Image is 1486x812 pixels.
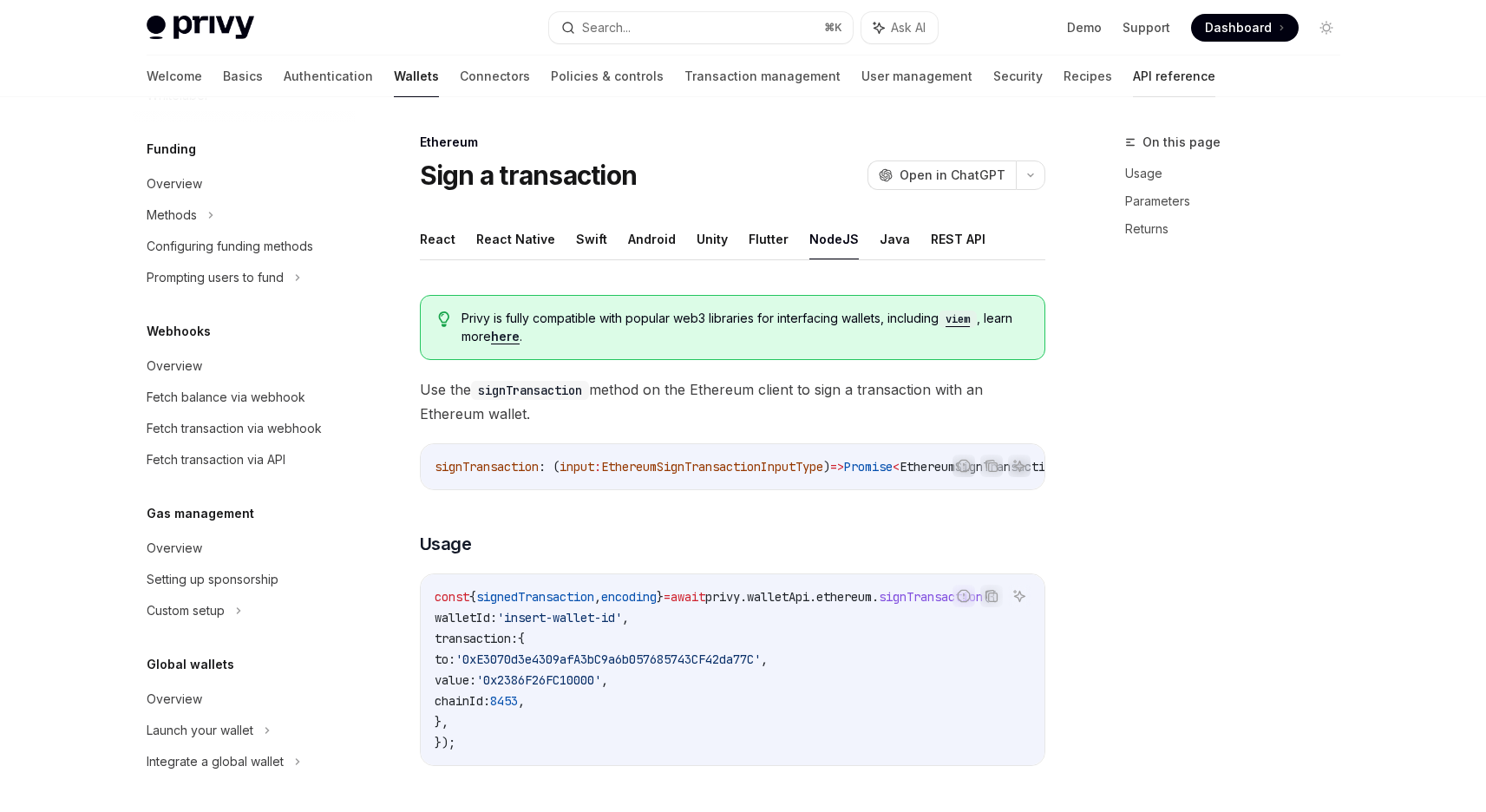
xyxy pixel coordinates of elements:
span: 8453 [490,693,518,709]
span: to: [435,652,455,667]
span: On this page [1142,132,1221,153]
button: Java [880,219,910,259]
a: Fetch transaction via webhook [133,413,355,444]
div: Custom setup [147,600,225,621]
h5: Webhooks [147,321,211,342]
code: viem [939,311,977,328]
div: Ethereum [420,134,1045,151]
a: Overview [133,684,355,715]
span: }, [435,714,448,730]
span: Privy is fully compatible with popular web3 libraries for interfacing wallets, including , learn ... [462,310,1026,345]
div: Setting up sponsorship [147,569,278,590]
div: Launch your wallet [147,720,253,741]
span: walletApi [747,589,809,605]
a: Fetch transaction via API [133,444,355,475]
span: Dashboard [1205,19,1272,36]
div: Configuring funding methods [147,236,313,257]
span: = [664,589,671,605]
button: Swift [576,219,607,259]
span: , [594,589,601,605]
div: Fetch transaction via webhook [147,418,322,439]
span: < [893,459,900,475]
span: . [809,589,816,605]
span: value: [435,672,476,688]
a: Parameters [1125,187,1354,215]
span: Promise [844,459,893,475]
span: chainId: [435,693,490,709]
a: Welcome [147,56,202,97]
a: API reference [1133,56,1215,97]
button: Unity [697,219,728,259]
span: input [560,459,594,475]
a: Wallets [394,56,439,97]
span: const [435,589,469,605]
button: Report incorrect code [952,585,975,607]
span: '0x2386F26FC10000' [476,672,601,688]
a: User management [861,56,972,97]
span: . [872,589,879,605]
button: Android [628,219,676,259]
button: Flutter [749,219,789,259]
span: }); [435,735,455,750]
span: '0xE3070d3e4309afA3bC9a6b057685743CF42da77C' [455,652,761,667]
span: signTransaction [435,459,539,475]
span: ethereum [816,589,872,605]
a: here [491,329,520,344]
span: } [657,589,664,605]
div: Prompting users to fund [147,267,284,288]
h5: Funding [147,139,196,160]
a: Overview [133,350,355,382]
button: Search...⌘K [549,12,853,43]
div: Integrate a global wallet [147,751,284,772]
div: Fetch transaction via API [147,449,285,470]
span: , [761,652,768,667]
button: Ask AI [1008,455,1031,477]
a: Connectors [460,56,530,97]
a: Support [1123,19,1170,36]
span: Ask AI [891,19,926,36]
div: Methods [147,205,197,226]
a: Overview [133,533,355,564]
button: Ask AI [1008,585,1031,607]
a: Policies & controls [551,56,664,97]
button: Report incorrect code [952,455,975,477]
span: transaction: [435,631,518,646]
span: await [671,589,705,605]
div: Overview [147,174,202,194]
span: EthereumSignTransactionResponseType [900,459,1142,475]
h5: Global wallets [147,654,234,675]
span: { [469,589,476,605]
span: : ( [539,459,560,475]
button: Copy the contents from the code block [980,455,1003,477]
button: Ask AI [861,12,938,43]
span: encoding [601,589,657,605]
button: React Native [476,219,555,259]
span: Use the method on the Ethereum client to sign a transaction with an Ethereum wallet. [420,377,1045,426]
button: Copy the contents from the code block [980,585,1003,607]
a: Setting up sponsorship [133,564,355,595]
a: Demo [1067,19,1102,36]
a: Returns [1125,215,1354,243]
div: Overview [147,538,202,559]
span: , [601,672,608,688]
span: . [740,589,747,605]
span: EthereumSignTransactionInputType [601,459,823,475]
span: : [594,459,601,475]
span: => [830,459,844,475]
a: Overview [133,168,355,200]
code: signTransaction [471,381,589,400]
span: ) [823,459,830,475]
span: ⌘ K [824,21,842,35]
a: Transaction management [684,56,841,97]
a: Basics [223,56,263,97]
button: Toggle dark mode [1313,14,1340,42]
span: privy [705,589,740,605]
a: Fetch balance via webhook [133,382,355,413]
button: React [420,219,455,259]
span: Usage [420,532,472,556]
a: Usage [1125,160,1354,187]
button: Open in ChatGPT [867,160,1016,190]
a: Recipes [1064,56,1112,97]
span: , [518,693,525,709]
span: Open in ChatGPT [900,167,1005,184]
